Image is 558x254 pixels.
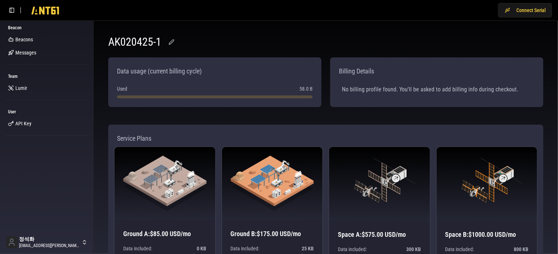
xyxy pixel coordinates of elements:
[336,79,538,100] div: No billing profile found. You'll be asked to add billing info during checkout.
[338,230,421,240] h3: Space A : $575.00 USD/mo
[117,85,127,92] span: Used
[299,85,313,92] span: 58.0 B
[5,47,88,58] a: Messages
[5,82,88,94] a: Lumir
[338,156,421,212] img: Space A graphic
[231,229,314,239] h3: Ground B : $175.00 USD/mo
[15,36,33,43] span: Beacons
[19,243,80,249] span: [EMAIL_ADDRESS][PERSON_NAME][DOMAIN_NAME]
[5,118,88,129] a: API Key
[339,66,374,76] span: Billing Details
[19,236,80,243] span: 정석화
[123,229,207,239] h3: Ground A : $85.00 USD/mo
[114,63,205,79] div: Data usage (current billing cycle)
[231,245,314,252] p: Data included:
[15,49,36,56] span: Messages
[5,71,88,82] div: Team
[445,156,529,212] img: Space B graphic
[407,246,421,253] span: 300 KB
[123,245,207,252] p: Data included:
[197,245,207,252] span: 0 KB
[5,34,88,45] a: Beacons
[231,156,314,211] img: Ground B graphic
[108,35,161,49] h1: AK020425-1
[498,3,552,18] button: Connect Serial
[15,84,27,92] span: Lumir
[5,106,88,118] div: User
[123,156,207,211] img: Ground A graphic
[5,22,88,34] div: Beacon
[514,246,528,253] span: 800 KB
[338,246,421,253] p: Data included:
[302,245,314,252] span: 25 KB
[3,234,90,251] button: 정석화[EMAIL_ADDRESS][PERSON_NAME][DOMAIN_NAME]
[15,120,31,127] span: API Key
[114,130,538,147] div: Service Plans
[445,230,529,240] h3: Space B : $1000.00 USD/mo
[445,246,529,253] p: Data included:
